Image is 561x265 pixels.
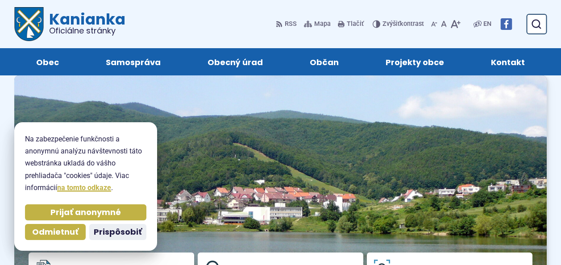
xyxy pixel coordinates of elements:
[21,48,73,75] a: Obec
[347,21,364,28] span: Tlačiť
[50,207,121,218] span: Prijať anonymné
[49,27,125,35] span: Oficiálne stránky
[91,48,175,75] a: Samospráva
[36,48,59,75] span: Obec
[336,15,366,33] button: Tlačiť
[382,20,400,28] span: Zvýšiť
[44,12,125,35] h1: Kanianka
[14,7,125,41] a: Logo Kanianka, prejsť na domovskú stránku.
[477,48,540,75] a: Kontakt
[302,15,332,33] a: Mapa
[94,227,142,237] span: Prispôsobiť
[500,18,512,30] img: Prejsť na Facebook stránku
[208,48,263,75] span: Obecný úrad
[310,48,339,75] span: Občan
[371,48,459,75] a: Projekty obce
[449,15,462,33] button: Zväčšiť veľkosť písma
[373,15,426,33] button: Zvýšiťkontrast
[25,133,146,194] p: Na zabezpečenie funkčnosti a anonymnú analýzu návštevnosti táto webstránka ukladá do vášho prehli...
[57,183,111,192] a: na tomto odkaze
[25,204,146,220] button: Prijať anonymné
[89,224,146,240] button: Prispôsobiť
[193,48,277,75] a: Obecný úrad
[482,19,493,29] a: EN
[14,7,44,41] img: Prejsť na domovskú stránku
[314,19,331,29] span: Mapa
[382,21,424,28] span: kontrast
[285,19,297,29] span: RSS
[276,15,299,33] a: RSS
[25,224,86,240] button: Odmietnuť
[429,15,439,33] button: Zmenšiť veľkosť písma
[483,19,491,29] span: EN
[386,48,444,75] span: Projekty obce
[439,15,449,33] button: Nastaviť pôvodnú veľkosť písma
[295,48,353,75] a: Občan
[491,48,525,75] span: Kontakt
[32,227,79,237] span: Odmietnuť
[106,48,161,75] span: Samospráva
